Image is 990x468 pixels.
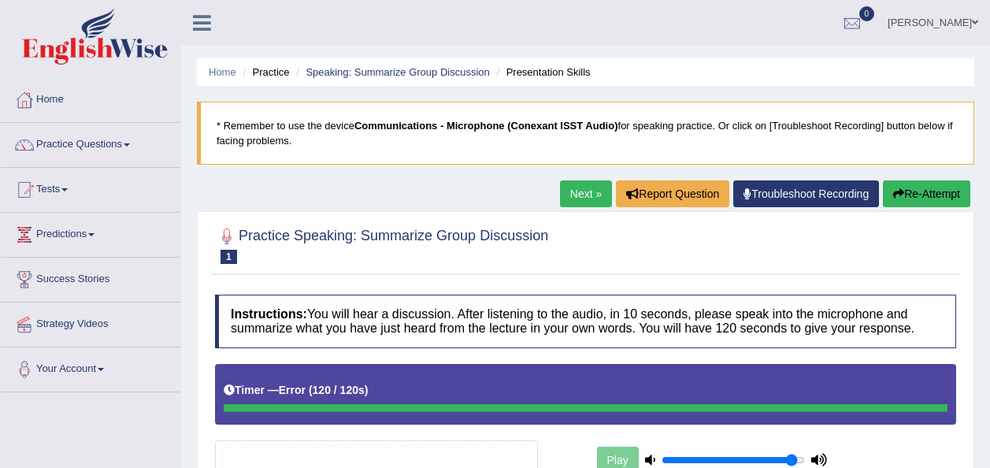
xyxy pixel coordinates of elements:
[224,384,368,396] h5: Timer —
[231,307,307,321] b: Instructions:
[279,384,306,396] b: Error
[313,384,365,396] b: 120 / 120s
[616,180,729,207] button: Report Question
[1,303,180,342] a: Strategy Videos
[859,6,875,21] span: 0
[239,65,289,80] li: Practice
[1,168,180,207] a: Tests
[209,66,236,78] a: Home
[492,65,590,80] li: Presentation Skills
[309,384,313,396] b: (
[197,102,974,165] blockquote: * Remember to use the device for speaking practice. Or click on [Troubleshoot Recording] button b...
[1,78,180,117] a: Home
[883,180,970,207] button: Re-Attempt
[306,66,489,78] a: Speaking: Summarize Group Discussion
[365,384,369,396] b: )
[560,180,612,207] a: Next »
[733,180,879,207] a: Troubleshoot Recording
[1,258,180,297] a: Success Stories
[215,295,956,347] h4: You will hear a discussion. After listening to the audio, in 10 seconds, please speak into the mi...
[1,213,180,252] a: Predictions
[221,250,237,264] span: 1
[1,123,180,162] a: Practice Questions
[215,225,548,264] h2: Practice Speaking: Summarize Group Discussion
[1,347,180,387] a: Your Account
[354,120,618,132] b: Communications - Microphone (Conexant ISST Audio)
